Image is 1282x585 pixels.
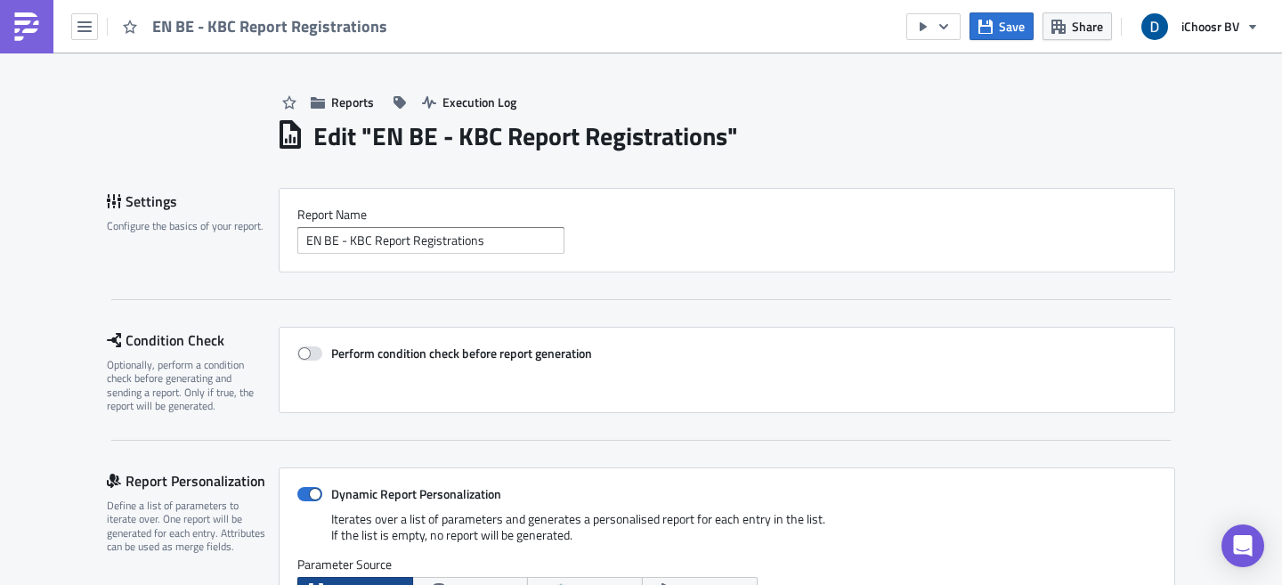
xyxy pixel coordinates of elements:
[107,188,279,215] div: Settings
[7,7,850,229] body: Rich Text Area. Press ALT-0 for help.
[331,344,592,362] strong: Perform condition check before report generation
[7,36,850,78] div: In bijlage [PERSON_NAME] een overzicht met de actuele status van de groepsaankoop energie. Heb je...
[7,135,850,150] div: [PERSON_NAME] ( )
[1072,17,1103,36] span: Share
[413,88,525,116] button: Execution Log
[1043,12,1112,40] button: Share
[118,135,431,150] a: [PERSON_NAME][EMAIL_ADDRESS][DOMAIN_NAME]
[12,12,41,41] img: PushMetrics
[1181,17,1239,36] span: iChoosr BV
[107,499,267,554] div: Define a list of parameters to iterate over. One report will be generated for each entry. Attribu...
[970,12,1034,40] button: Save
[7,107,850,121] div: Groeten
[7,7,850,150] div: Beste
[297,557,1156,573] label: Parameter Source
[297,511,1156,557] div: Iterates over a list of parameters and generates a personalised report for each entry in the list...
[1131,7,1269,46] button: iChoosr BV
[331,484,501,503] strong: Dynamic Report Personalization
[331,93,374,111] span: Reports
[107,358,267,413] div: Optionally, perform a condition check before generating and sending a report. Only if true, the r...
[999,17,1025,36] span: Save
[297,207,1156,223] label: Report Nam﻿e
[1221,524,1264,567] div: Open Intercom Messenger
[1140,12,1170,42] img: Avatar
[107,467,279,494] div: Report Personalization
[107,327,279,353] div: Condition Check
[152,16,389,37] span: EN BE - KBC Report Registrations
[107,219,267,232] div: Configure the basics of your report.
[302,88,383,116] button: Reports
[442,93,516,111] span: Execution Log
[313,120,738,152] h1: Edit " EN BE - KBC Report Registrations "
